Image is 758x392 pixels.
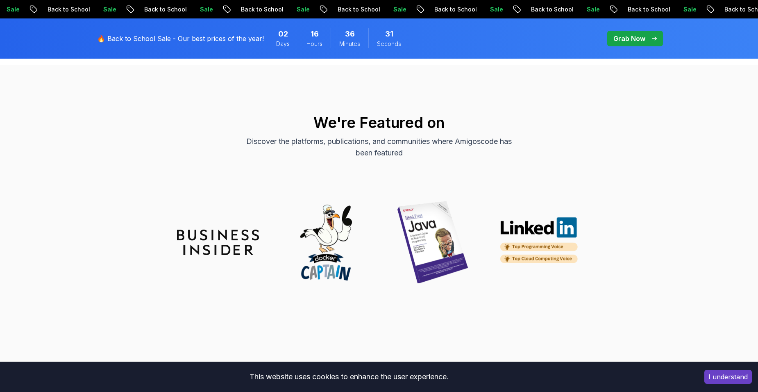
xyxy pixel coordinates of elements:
[519,5,574,14] p: Back to School
[188,5,214,14] p: Sale
[306,40,322,48] span: Hours
[704,370,752,384] button: Accept cookies
[339,40,360,48] span: Minutes
[325,5,381,14] p: Back to School
[92,114,666,131] h2: We're Featured on
[35,5,91,14] p: Back to School
[284,5,311,14] p: Sale
[177,230,259,255] img: partner_insider
[91,5,117,14] p: Sale
[97,34,264,43] p: 🔥 Back to School Sale - Our best prices of the year!
[241,136,517,159] p: Discover the platforms, publications, and communities where Amigoscode has been featured
[276,40,290,48] span: Days
[381,5,407,14] p: Sale
[377,40,401,48] span: Seconds
[478,5,504,14] p: Sale
[345,28,355,40] span: 36 Minutes
[671,5,697,14] p: Sale
[574,5,601,14] p: Sale
[615,5,671,14] p: Back to School
[385,28,393,40] span: 31 Seconds
[6,368,692,386] div: This website uses cookies to enhance the user experience.
[613,34,645,43] p: Grab Now
[422,5,478,14] p: Back to School
[278,28,288,40] span: 2 Days
[499,217,581,267] img: partner_linkedin
[284,201,366,283] img: partner_docker
[229,5,284,14] p: Back to School
[392,201,474,283] img: partner_java
[132,5,188,14] p: Back to School
[311,28,319,40] span: 16 Hours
